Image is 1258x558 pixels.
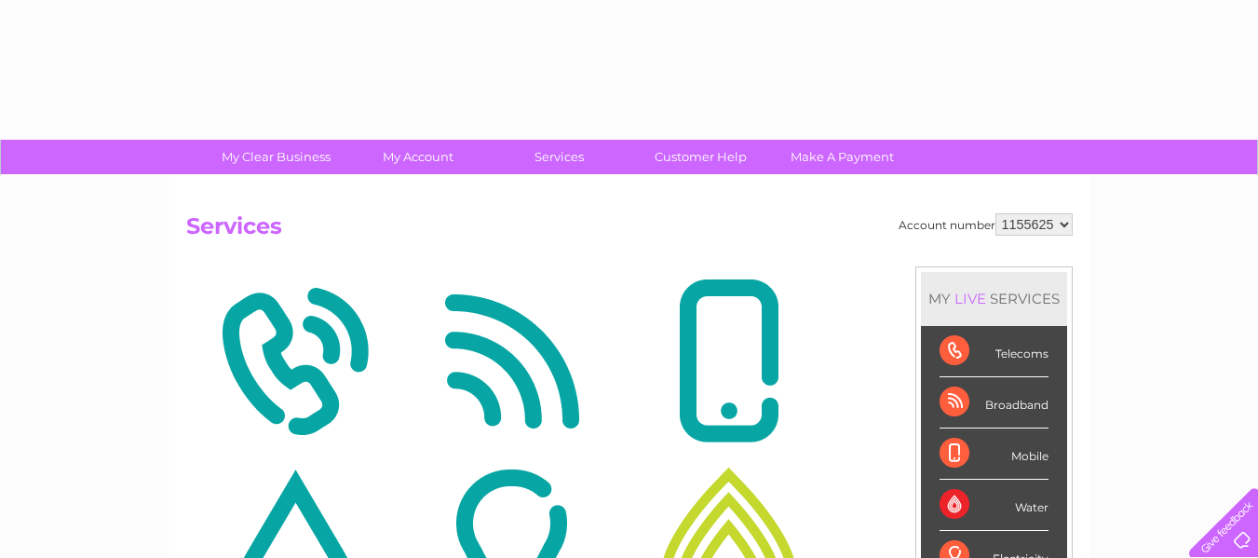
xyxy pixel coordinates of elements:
[940,429,1048,480] div: Mobile
[624,140,778,174] a: Customer Help
[199,140,353,174] a: My Clear Business
[940,326,1048,377] div: Telecoms
[921,272,1067,325] div: MY SERVICES
[408,271,615,452] img: Broadband
[482,140,636,174] a: Services
[951,290,990,307] div: LIVE
[341,140,494,174] a: My Account
[765,140,919,174] a: Make A Payment
[940,480,1048,531] div: Water
[191,271,399,452] img: Telecoms
[186,213,1073,249] h2: Services
[899,213,1073,236] div: Account number
[625,271,832,452] img: Mobile
[940,377,1048,429] div: Broadband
